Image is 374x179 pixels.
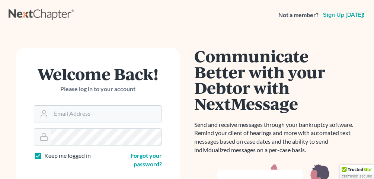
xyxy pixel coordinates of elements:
div: TrustedSite Certified [340,165,374,179]
a: Forgot your password? [131,152,162,167]
h1: Communicate Better with your Debtor with NextMessage [195,48,358,112]
p: Send and receive messages through your bankruptcy software. Remind your client of hearings and mo... [195,121,358,154]
p: Please log in to your account [34,85,162,93]
strong: Not a member? [278,11,319,19]
a: Sign up [DATE]! [322,12,366,18]
input: Email Address [51,106,162,122]
label: Keep me logged in [44,151,91,160]
h1: Welcome Back! [34,66,162,82]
